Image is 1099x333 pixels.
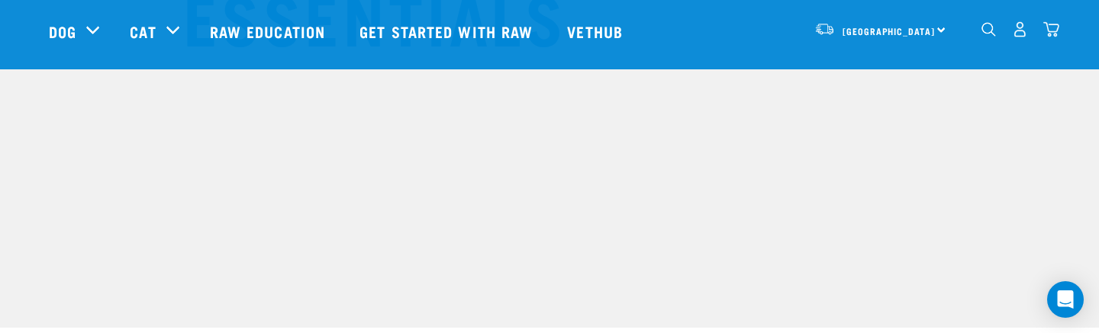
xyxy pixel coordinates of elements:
[344,1,552,62] a: Get started with Raw
[843,28,935,34] span: [GEOGRAPHIC_DATA]
[552,1,642,62] a: Vethub
[195,1,344,62] a: Raw Education
[49,20,76,43] a: Dog
[1047,281,1084,318] div: Open Intercom Messenger
[1012,21,1028,37] img: user.png
[1043,21,1059,37] img: home-icon@2x.png
[130,20,156,43] a: Cat
[981,22,996,37] img: home-icon-1@2x.png
[814,22,835,36] img: van-moving.png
